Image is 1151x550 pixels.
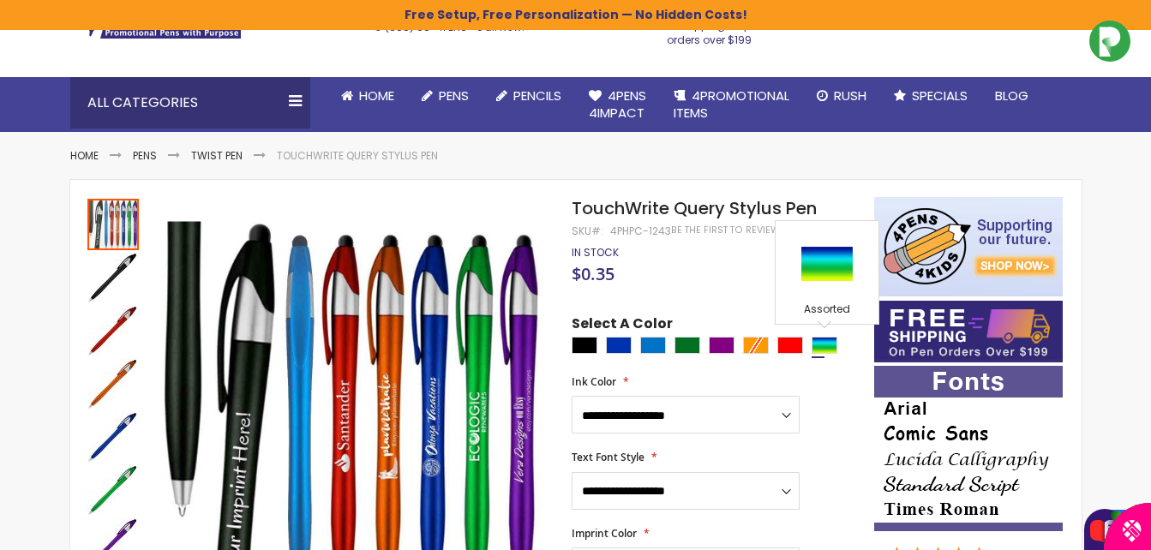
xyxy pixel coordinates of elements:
span: Ink Color [572,374,616,389]
img: font-personalization-examples [874,366,1063,531]
a: Specials [880,77,981,115]
div: TouchWrite Query Stylus Pen [87,410,141,463]
div: Blue [606,337,632,354]
a: Rush [803,77,880,115]
img: TouchWrite Query Stylus Pen [87,252,139,303]
div: Availability [572,246,619,260]
div: All Categories [70,77,310,129]
div: Black [572,337,597,354]
span: Specials [912,87,968,105]
span: Select A Color [572,314,673,338]
li: TouchWrite Query Stylus Pen [277,149,438,163]
img: TouchWrite Query Stylus Pen [87,464,139,516]
a: 4Pens4impact [575,77,660,133]
img: TouchWrite Query Stylus Pen [87,305,139,356]
a: Home [327,77,408,115]
div: Green [674,337,700,354]
span: Home [359,87,394,105]
div: TouchWrite Query Stylus Pen [87,463,141,516]
img: Free shipping on orders over $199 [874,301,1063,362]
a: Home [70,148,99,163]
a: Be the first to review this product [671,224,851,236]
span: In stock [572,245,619,260]
div: Purple [709,337,734,354]
a: 4PROMOTIONALITEMS [660,77,803,133]
span: Rush [834,87,866,105]
a: Pens [408,77,483,115]
a: Twist Pen [191,148,243,163]
div: Assorted [780,302,874,320]
span: Text Font Style [572,450,644,464]
img: TouchWrite Query Stylus Pen [87,358,139,410]
a: Pencils [483,77,575,115]
div: TouchWrite Query Stylus Pen [87,303,141,356]
span: 4Pens 4impact [589,87,646,122]
a: Pens [133,148,157,163]
div: Blue Light [640,337,666,354]
div: 4PHPC-1243 [610,224,671,238]
span: TouchWrite Query Stylus Pen [572,196,817,220]
img: 4pens 4 kids [874,197,1063,296]
span: 4PROMOTIONAL ITEMS [674,87,789,122]
span: Pencils [513,87,561,105]
span: Imprint Color [572,526,637,541]
div: TouchWrite Query Stylus Pen [87,250,141,303]
strong: SKU [572,224,603,238]
div: TouchWrite Query Stylus Pen [87,356,141,410]
img: TouchWrite Query Stylus Pen [87,411,139,463]
div: Red [777,337,803,354]
div: TouchWrite Query Stylus Pen [87,197,141,250]
a: Blog [981,77,1042,115]
span: Pens [439,87,469,105]
div: Assorted [812,337,837,354]
span: $0.35 [572,262,614,285]
span: Blog [995,87,1028,105]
